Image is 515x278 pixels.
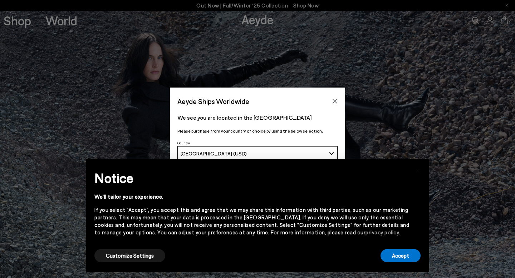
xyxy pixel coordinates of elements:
div: If you select "Accept", you accept this and agree that we may share this information with third p... [94,206,409,236]
p: Please purchase from your country of choice by using the below selection: [177,128,338,134]
button: Close this notice [409,161,426,178]
span: Aeyde Ships Worldwide [177,95,249,108]
div: We'll tailor your experience. [94,193,409,200]
button: Accept [381,249,421,262]
span: [GEOGRAPHIC_DATA] (USD) [181,150,247,157]
h2: Notice [94,169,409,187]
p: We see you are located in the [GEOGRAPHIC_DATA] [177,113,338,122]
button: Customize Settings [94,249,165,262]
button: Close [329,96,340,106]
a: privacy policy [366,229,399,235]
span: Country [177,141,190,145]
span: × [415,164,420,175]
